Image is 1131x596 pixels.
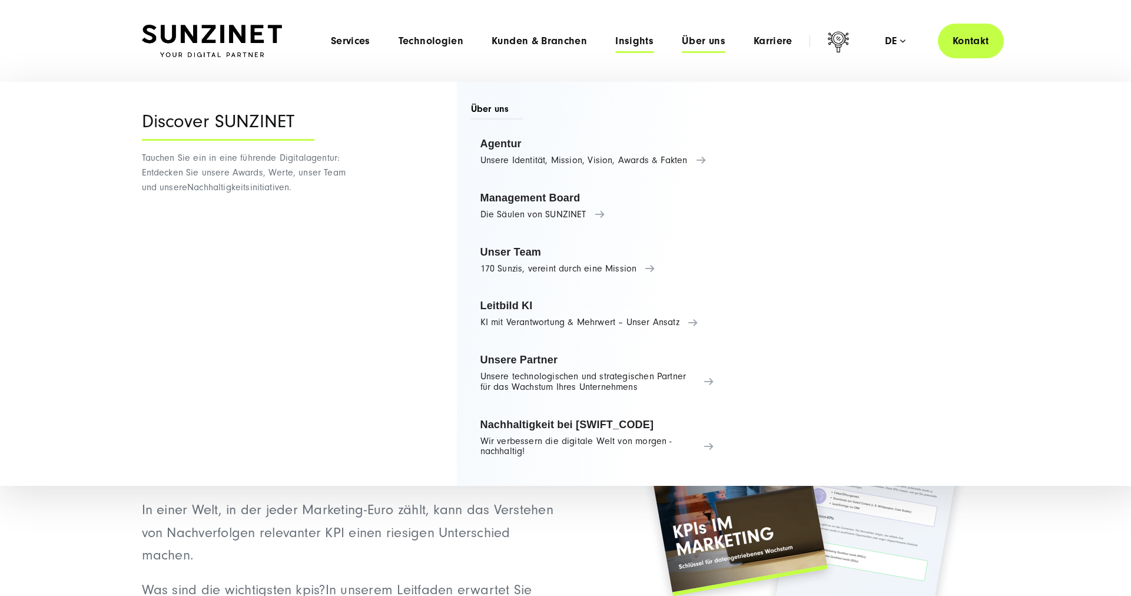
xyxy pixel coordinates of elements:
p: In einer Welt, in der jeder Marketing-Euro zählt, kann das Verstehen von Nachverfolgen relevanter... [142,499,558,567]
a: Unser Team 170 Sunzis, vereint durch eine Mission [471,238,724,283]
a: Management Board Die Säulen von SUNZINET [471,184,724,229]
a: Kontakt [938,24,1004,58]
a: Unsere Partner Unsere technologischen und strategischen Partner für das Wachstum Ihres Unternehmens [471,346,724,401]
a: Technologien [399,35,463,47]
span: Über uns [471,102,523,120]
a: Leitbild KI KI mit Verantwortung & Mehrwert – Unser Ansatz [471,292,724,336]
a: Kunden & Branchen [492,35,587,47]
a: Karriere [754,35,792,47]
div: Nachhaltigkeitsinitiativen. [142,82,363,486]
div: Discover SUNZINET [142,111,314,141]
img: SUNZINET Full Service Digital Agentur [142,25,282,58]
a: Nachhaltigkeit bei [SWIFT_CODE] Wir verbessern die digitale Welt von morgen - nachhaltig! [471,410,724,466]
a: Insights [615,35,654,47]
a: Agentur Unsere Identität, Mission, Vision, Awards & Fakten [471,130,724,174]
div: de [885,35,906,47]
span: Tauchen Sie ein in eine führende Digitalagentur: Entdecken Sie unsere Awards, Werte, unser Team u... [142,153,346,193]
a: Über uns [682,35,725,47]
a: Services [331,35,370,47]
